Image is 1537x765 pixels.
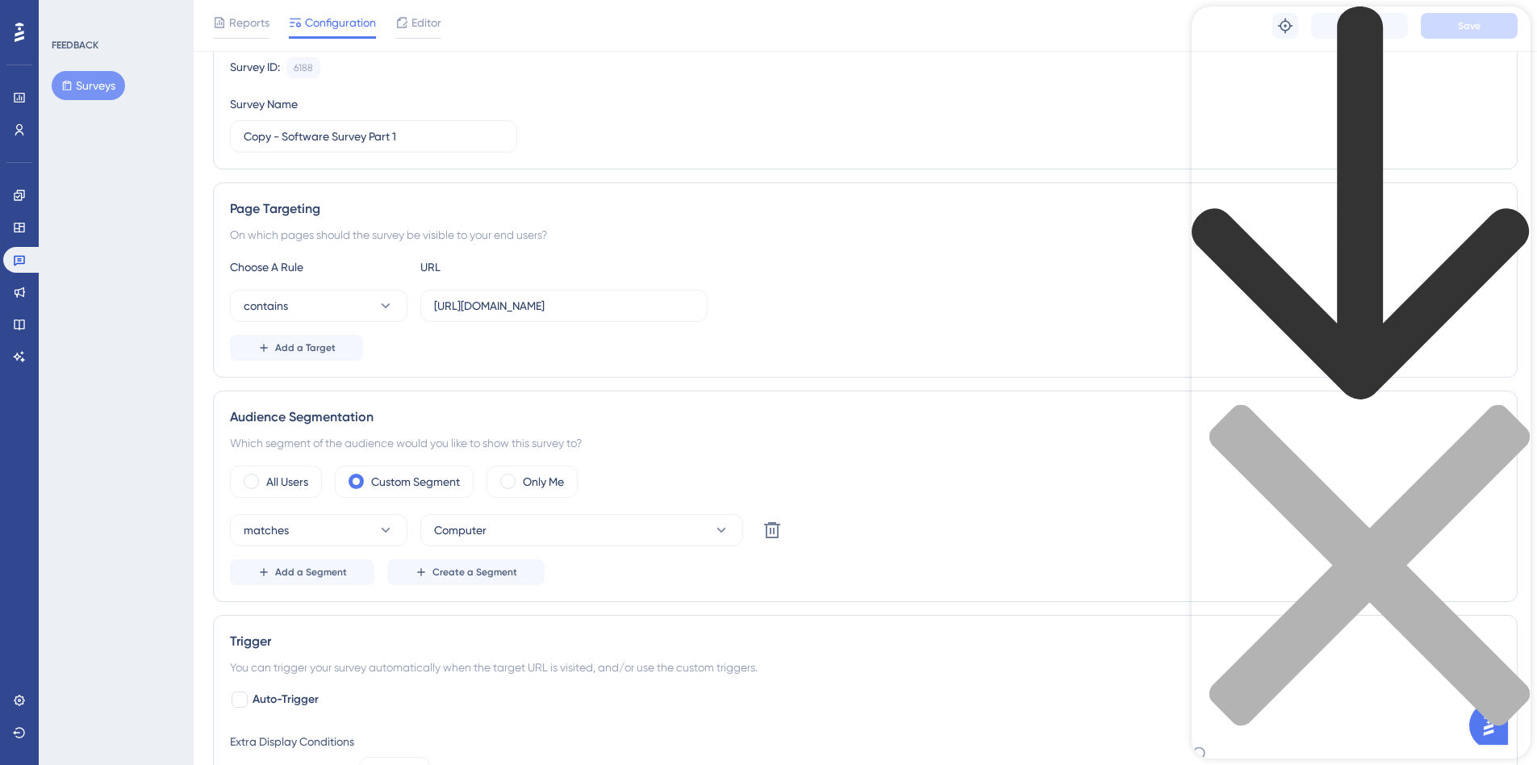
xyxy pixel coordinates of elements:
[230,658,1501,677] div: You can trigger your survey automatically when the target URL is visited, and/or use the custom t...
[230,199,1501,219] div: Page Targeting
[275,566,347,579] span: Add a Segment
[5,10,34,39] img: launcher-image-alternative-text
[230,433,1501,453] div: Which segment of the audience would you like to show this survey to?
[230,57,280,78] div: Survey ID:
[230,257,407,277] div: Choose A Rule
[230,94,298,114] div: Survey Name
[230,632,1501,651] div: Trigger
[230,732,1501,751] div: Extra Display Conditions
[371,472,460,491] label: Custom Segment
[434,297,694,315] input: yourwebsite.com/path
[244,520,289,540] span: matches
[230,559,374,585] button: Add a Segment
[305,13,376,32] span: Configuration
[434,520,487,540] span: Computer
[229,13,269,32] span: Reports
[52,39,98,52] div: FEEDBACK
[230,225,1501,245] div: On which pages should the survey be visible to your end users?
[244,127,503,145] input: Type your Survey name
[523,472,564,491] label: Only Me
[52,71,125,100] button: Surveys
[387,559,545,585] button: Create a Segment
[230,290,407,322] button: contains
[275,341,336,354] span: Add a Target
[294,61,313,74] div: 6188
[230,408,1501,427] div: Audience Segmentation
[266,472,308,491] label: All Users
[244,296,288,316] span: contains
[253,690,319,709] span: Auto-Trigger
[420,514,743,546] button: Computer
[420,257,598,277] div: URL
[38,4,101,23] span: Need Help?
[230,514,407,546] button: matches
[411,13,441,32] span: Editor
[432,566,517,579] span: Create a Segment
[230,335,363,361] button: Add a Target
